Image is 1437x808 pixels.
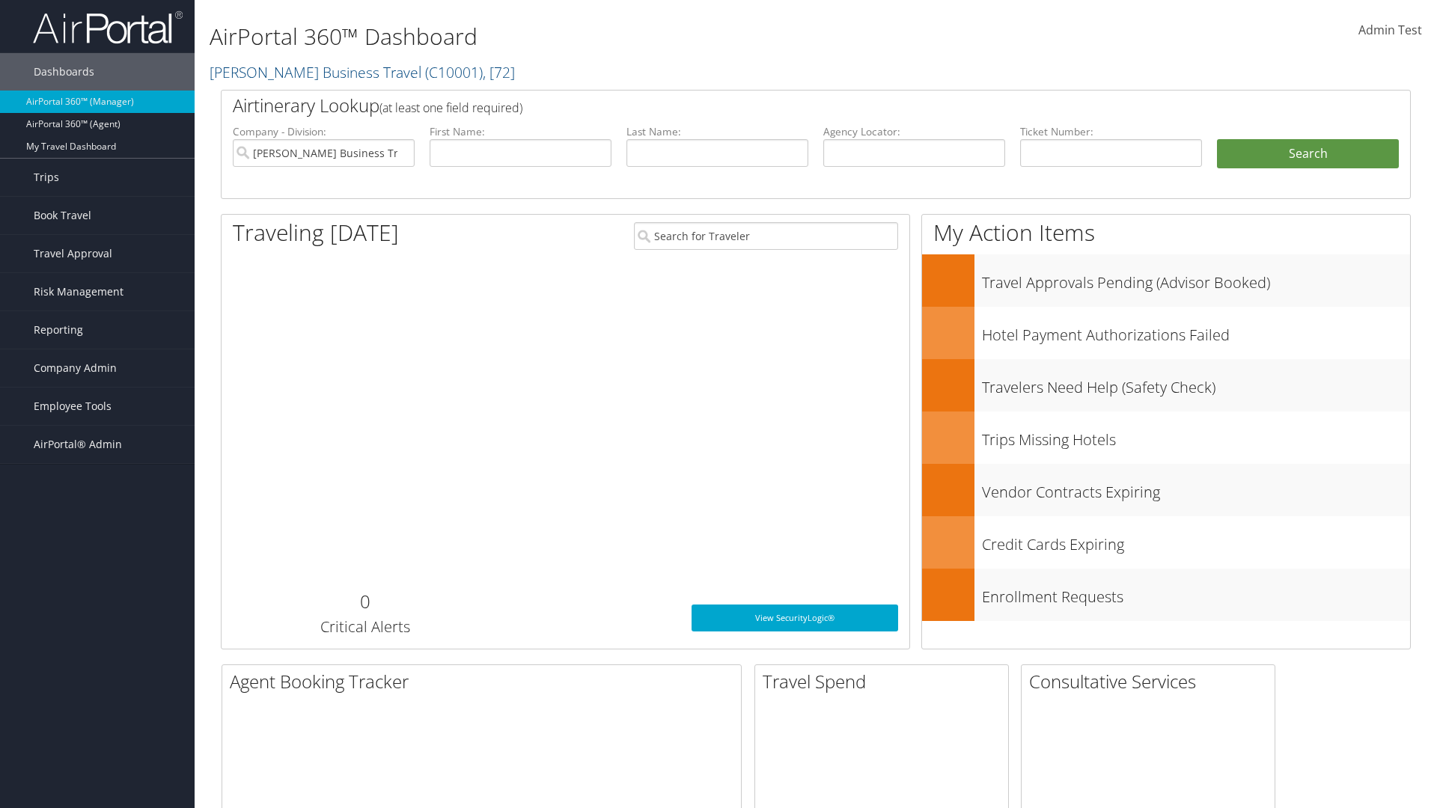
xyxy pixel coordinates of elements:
h1: AirPortal 360™ Dashboard [210,21,1018,52]
h3: Trips Missing Hotels [982,422,1410,450]
a: Travelers Need Help (Safety Check) [922,359,1410,411]
span: AirPortal® Admin [34,426,122,463]
span: Reporting [34,311,83,349]
label: First Name: [430,124,611,139]
h3: Hotel Payment Authorizations Failed [982,317,1410,346]
span: ( C10001 ) [425,62,483,82]
a: Trips Missing Hotels [922,411,1410,464]
h2: 0 [233,589,497,614]
h2: Travel Spend [763,669,1008,694]
label: Ticket Number: [1020,124,1202,139]
h1: My Action Items [922,217,1410,248]
a: Travel Approvals Pending (Advisor Booked) [922,254,1410,307]
h3: Vendor Contracts Expiring [982,474,1410,503]
h3: Credit Cards Expiring [982,527,1410,555]
span: Travel Approval [34,235,112,272]
h2: Airtinerary Lookup [233,93,1300,118]
button: Search [1217,139,1399,169]
h3: Travelers Need Help (Safety Check) [982,370,1410,398]
span: , [ 72 ] [483,62,515,82]
a: Credit Cards Expiring [922,516,1410,569]
span: Risk Management [34,273,123,310]
h3: Enrollment Requests [982,579,1410,607]
img: airportal-logo.png [33,10,183,45]
span: Book Travel [34,197,91,234]
h2: Consultative Services [1029,669,1275,694]
label: Company - Division: [233,124,415,139]
a: Hotel Payment Authorizations Failed [922,307,1410,359]
label: Agency Locator: [823,124,1005,139]
h3: Travel Approvals Pending (Advisor Booked) [982,265,1410,293]
h3: Critical Alerts [233,616,497,637]
span: Trips [34,159,59,196]
h2: Agent Booking Tracker [230,669,741,694]
span: Dashboards [34,53,94,91]
span: Admin Test [1358,22,1422,38]
a: Enrollment Requests [922,569,1410,621]
a: Admin Test [1358,7,1422,54]
h1: Traveling [DATE] [233,217,399,248]
span: Company Admin [34,349,117,387]
span: Employee Tools [34,388,112,425]
span: (at least one field required) [379,100,522,116]
input: Search for Traveler [634,222,898,250]
a: View SecurityLogic® [692,605,898,631]
a: Vendor Contracts Expiring [922,464,1410,516]
label: Last Name: [626,124,808,139]
a: [PERSON_NAME] Business Travel [210,62,515,82]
